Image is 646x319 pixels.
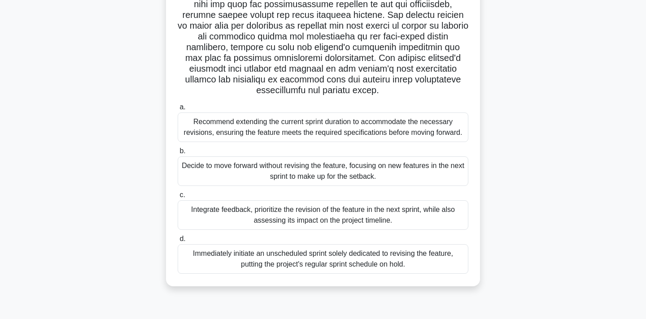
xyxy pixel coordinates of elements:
div: Integrate feedback, prioritize the revision of the feature in the next sprint, while also assessi... [178,200,468,230]
div: Recommend extending the current sprint duration to accommodate the necessary revisions, ensuring ... [178,112,468,142]
span: d. [179,235,185,242]
div: Decide to move forward without revising the feature, focusing on new features in the next sprint ... [178,156,468,186]
div: Immediately initiate an unscheduled sprint solely dedicated to revising the feature, putting the ... [178,244,468,274]
span: c. [179,191,185,198]
span: b. [179,147,185,155]
span: a. [179,103,185,111]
